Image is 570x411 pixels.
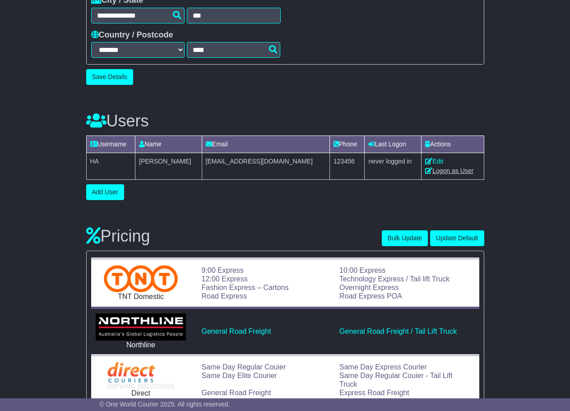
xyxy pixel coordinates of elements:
[202,135,329,153] td: Email
[96,389,186,397] div: Direct
[201,275,247,283] a: 12:00 Express
[107,362,174,389] img: Direct
[100,401,230,408] span: © One World Courier 2025. All rights reserved.
[365,135,422,153] td: Last Logon
[201,372,277,379] a: Same Day Elite Courier
[339,389,409,397] a: Express Road Freight
[339,327,457,335] a: General Road Freight / Tail Lift Truck
[96,292,186,301] div: TNT Domestic
[96,341,186,349] div: Northline
[430,230,484,246] button: Update Default
[201,284,288,291] a: Fashion Express – Cartons
[382,230,428,246] button: Bulk Update
[86,135,135,153] td: Username
[330,135,365,153] td: Phone
[86,153,135,179] td: HA
[135,153,202,179] td: [PERSON_NAME]
[339,275,450,283] a: Technology Express / Tail lift Truck
[202,153,329,179] td: [EMAIL_ADDRESS][DOMAIN_NAME]
[201,389,271,397] a: General Road Freight
[201,327,271,335] a: General Road Freight
[330,153,365,179] td: 123456
[86,112,484,130] h3: Users
[201,363,286,371] a: Same Day Regular Couier
[201,266,243,274] a: 9:00 Express
[365,153,422,179] td: never logged in
[135,135,202,153] td: Name
[91,30,173,40] label: Country / Postcode
[86,69,134,85] button: Save Details
[86,184,124,200] button: Add User
[422,135,484,153] td: Actions
[339,292,402,300] a: Road Express POA
[339,363,427,371] a: Same Day Express Courier
[104,265,177,292] img: TNT Domestic
[96,313,186,341] img: Northline
[425,158,443,165] a: Edit
[339,372,452,388] a: Same Day Regular Couier - Tail Lift Truck
[425,167,473,174] a: Logon as User
[339,284,399,291] a: Overnight Express
[201,292,247,300] a: Road Express
[86,227,382,245] h3: Pricing
[339,266,385,274] a: 10:00 Express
